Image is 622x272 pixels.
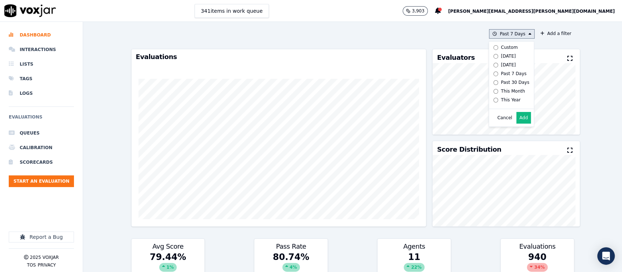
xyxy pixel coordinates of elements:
[9,175,74,187] button: Start an Evaluation
[195,4,269,18] button: 341items in work queue
[9,155,74,170] a: Scorecards
[403,6,427,16] button: 3,903
[501,62,516,68] div: [DATE]
[501,53,516,59] div: [DATE]
[9,232,74,242] button: Report a Bug
[493,45,498,50] input: Custom
[9,57,74,71] a: Lists
[4,4,56,17] img: voxjar logo
[493,98,498,102] input: This Year
[136,54,422,60] h3: Evaluations
[448,7,622,15] button: [PERSON_NAME][EMAIL_ADDRESS][PERSON_NAME][DOMAIN_NAME]
[403,6,435,16] button: 3,903
[501,44,518,50] div: Custom
[30,254,59,260] p: 2025 Voxjar
[501,97,521,103] div: This Year
[493,89,498,94] input: This Month
[489,29,534,39] button: Past 7 Days Custom [DATE] [DATE] Past 7 Days Past 30 Days This Month This Year Cancel Add
[9,126,74,140] a: Queues
[493,71,498,76] input: Past 7 Days
[27,262,36,268] button: TOS
[448,9,615,14] span: [PERSON_NAME][EMAIL_ADDRESS][PERSON_NAME][DOMAIN_NAME]
[501,79,529,85] div: Past 30 Days
[136,243,200,250] h3: Avg Score
[497,115,512,121] button: Cancel
[537,29,574,38] button: Add a filter
[437,146,501,153] h3: Score Distribution
[9,113,74,126] h6: Evaluations
[501,88,525,94] div: This Month
[9,42,74,57] a: Interactions
[404,263,425,272] div: 22 %
[527,263,548,272] div: 34 %
[505,243,570,250] h3: Evaluations
[282,263,300,272] div: 4 %
[493,80,498,85] input: Past 30 Days
[9,28,74,42] a: Dashboard
[9,71,74,86] a: Tags
[9,140,74,155] a: Calibration
[38,262,56,268] button: Privacy
[437,54,474,61] h3: Evaluators
[159,263,177,272] div: 1 %
[382,243,446,250] h3: Agents
[597,247,615,265] div: Open Intercom Messenger
[412,8,424,14] p: 3,903
[516,112,531,124] button: Add
[493,63,498,67] input: [DATE]
[9,86,74,101] a: Logs
[259,243,323,250] h3: Pass Rate
[493,54,498,59] input: [DATE]
[501,71,527,77] div: Past 7 Days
